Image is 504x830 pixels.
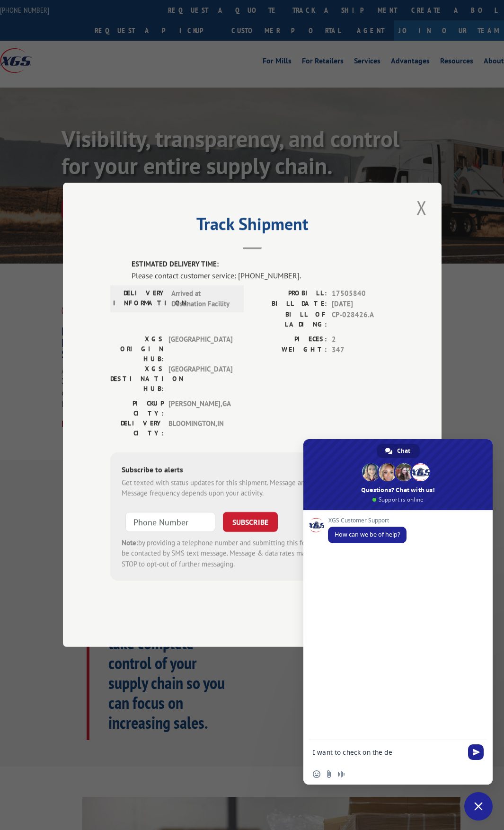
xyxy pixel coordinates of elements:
[332,288,394,299] span: 17505840
[332,345,394,356] span: 347
[168,418,232,438] span: BLOOMINGTON , IN
[377,444,420,458] a: Chat
[132,270,394,281] div: Please contact customer service: [PHONE_NUMBER].
[110,364,164,394] label: XGS DESTINATION HUB:
[110,217,394,235] h2: Track Shipment
[110,418,164,438] label: DELIVERY CITY:
[252,334,327,345] label: PIECES:
[113,288,167,309] label: DELIVERY INFORMATION:
[337,770,345,778] span: Audio message
[397,444,410,458] span: Chat
[122,538,138,547] strong: Note:
[313,740,464,764] textarea: Compose your message...
[414,194,430,221] button: Close modal
[335,530,400,539] span: How can we be of help?
[252,345,327,356] label: WEIGHT:
[168,364,232,394] span: [GEOGRAPHIC_DATA]
[125,512,215,532] input: Phone Number
[332,299,394,310] span: [DATE]
[252,299,327,310] label: BILL DATE:
[168,334,232,364] span: [GEOGRAPHIC_DATA]
[252,288,327,299] label: PROBILL:
[464,792,493,821] a: Close chat
[468,744,484,760] span: Send
[328,517,407,524] span: XGS Customer Support
[252,309,327,329] label: BILL OF LADING:
[122,538,383,570] div: by providing a telephone number and submitting this form you are consenting to be contacted by SM...
[325,770,333,778] span: Send a file
[110,398,164,418] label: PICKUP CITY:
[313,770,320,778] span: Insert an emoji
[110,334,164,364] label: XGS ORIGIN HUB:
[332,309,394,329] span: CP-028426.A
[171,288,235,309] span: Arrived at Destination Facility
[122,464,383,477] div: Subscribe to alerts
[223,512,278,532] button: SUBSCRIBE
[122,477,383,499] div: Get texted with status updates for this shipment. Message and data rates may apply. Message frequ...
[132,259,394,270] label: ESTIMATED DELIVERY TIME:
[332,334,394,345] span: 2
[168,398,232,418] span: [PERSON_NAME] , GA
